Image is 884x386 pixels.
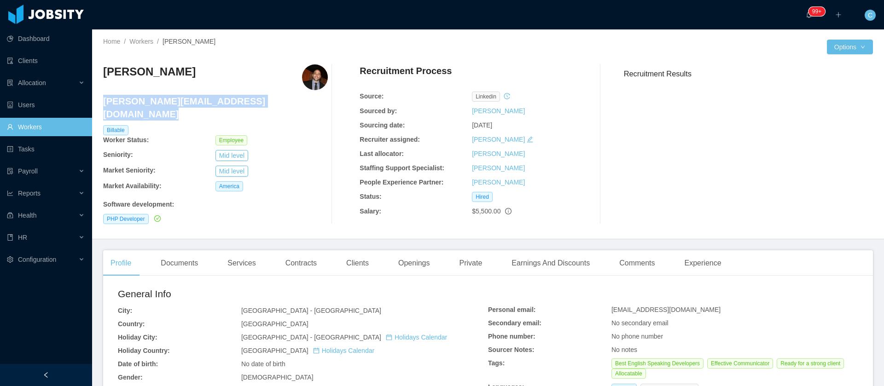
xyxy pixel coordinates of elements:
i: icon: solution [7,80,13,86]
b: Seniority: [103,151,133,158]
b: Status: [360,193,381,200]
i: icon: book [7,234,13,241]
span: [GEOGRAPHIC_DATA] [241,347,374,354]
a: Home [103,38,120,45]
h4: Recruitment Process [360,64,452,77]
span: [GEOGRAPHIC_DATA] - [GEOGRAPHIC_DATA] [241,334,447,341]
b: Sourcer Notes: [488,346,534,353]
span: Payroll [18,167,38,175]
i: icon: plus [835,12,842,18]
h3: Recruitment Results [624,68,873,80]
span: C [868,10,872,21]
button: Mid level [215,166,248,177]
b: Date of birth: [118,360,158,368]
span: Allocation [18,79,46,86]
span: / [124,38,126,45]
span: No notes [611,346,637,353]
a: [PERSON_NAME] [472,164,525,172]
span: No phone number [611,333,663,340]
a: icon: check-circle [152,215,161,222]
h4: [PERSON_NAME][EMAIL_ADDRESS][DOMAIN_NAME] [103,95,328,121]
b: Recruiter assigned: [360,136,420,143]
b: Tags: [488,359,505,367]
a: icon: calendarHolidays Calendar [313,347,374,354]
div: Earnings And Discounts [504,250,597,276]
span: linkedin [472,92,500,102]
span: / [157,38,159,45]
span: HR [18,234,27,241]
span: Effective Communicator [707,358,773,369]
b: People Experience Partner: [360,179,443,186]
b: Holiday City: [118,334,157,341]
b: Last allocator: [360,150,404,157]
a: Workers [129,38,153,45]
b: Personal email: [488,306,536,313]
span: Health [18,212,36,219]
b: City: [118,307,132,314]
div: Private [452,250,490,276]
span: PHP Developer [103,214,149,224]
b: Country: [118,320,145,328]
span: No secondary email [611,319,669,327]
b: Phone number: [488,333,535,340]
button: Optionsicon: down [827,40,873,54]
span: Best English Speaking Developers [611,358,704,369]
b: Sourced by: [360,107,397,115]
i: icon: edit [527,136,533,143]
i: icon: line-chart [7,190,13,196]
span: [DEMOGRAPHIC_DATA] [241,374,314,381]
span: Employee [215,135,247,145]
a: [PERSON_NAME] [472,150,525,157]
b: Sourcing date: [360,121,405,129]
a: [PERSON_NAME] [472,136,525,143]
b: Secondary email: [488,319,541,327]
div: Clients [339,250,376,276]
b: Gender: [118,374,143,381]
div: Experience [677,250,729,276]
i: icon: calendar [313,347,320,354]
div: Documents [153,250,205,276]
a: icon: auditClients [7,52,85,70]
span: [GEOGRAPHIC_DATA] - [GEOGRAPHIC_DATA] [241,307,381,314]
a: icon: userWorkers [7,118,85,136]
b: Market Seniority: [103,167,156,174]
div: Openings [391,250,437,276]
b: Salary: [360,207,381,215]
div: Profile [103,250,139,276]
i: icon: file-protect [7,168,13,174]
span: [DATE] [472,121,492,129]
b: Worker Status: [103,136,149,144]
h2: General Info [118,287,488,301]
span: Configuration [18,256,56,263]
span: America [215,181,243,191]
img: 366e128d-bf69-4659-8d44-f2bdba5ceba8_6876a8883bf3d-400w.png [302,64,328,90]
i: icon: bell [806,12,812,18]
i: icon: setting [7,256,13,263]
b: Source: [360,92,384,100]
span: Reports [18,190,41,197]
b: Holiday Country: [118,347,170,354]
i: icon: check-circle [154,215,161,222]
a: [PERSON_NAME] [472,107,525,115]
sup: 211 [808,7,825,16]
i: icon: history [504,93,510,99]
span: [GEOGRAPHIC_DATA] [241,320,308,328]
button: Mid level [215,150,248,161]
i: icon: medicine-box [7,212,13,219]
div: Services [220,250,263,276]
a: [PERSON_NAME] [472,179,525,186]
span: Billable [103,125,128,135]
a: icon: robotUsers [7,96,85,114]
span: No date of birth [241,360,285,368]
a: icon: calendarHolidays Calendar [386,334,447,341]
span: Allocatable [611,369,646,379]
a: icon: profileTasks [7,140,85,158]
a: icon: pie-chartDashboard [7,29,85,48]
span: [EMAIL_ADDRESS][DOMAIN_NAME] [611,306,721,313]
b: Market Availability: [103,182,162,190]
span: info-circle [505,208,512,214]
span: Hired [472,192,493,202]
i: icon: calendar [386,334,392,340]
span: Ready for a strong client [777,358,844,369]
span: [PERSON_NAME] [163,38,215,45]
